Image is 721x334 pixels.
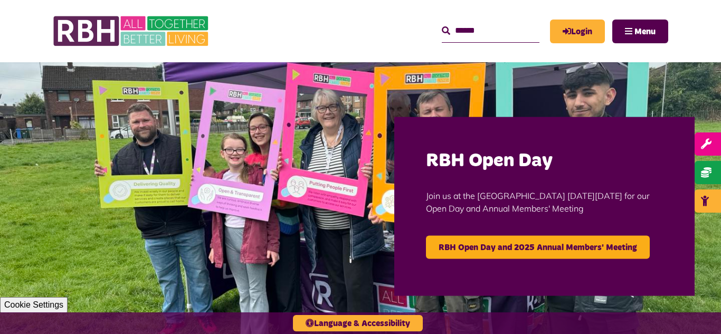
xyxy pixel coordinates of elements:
h2: RBH Open Day [426,148,663,173]
button: Navigation [612,20,668,43]
img: RBH [53,11,211,52]
p: Join us at the [GEOGRAPHIC_DATA] [DATE][DATE] for our Open Day and Annual Members' Meeting [426,173,663,230]
span: Menu [634,27,656,36]
button: Language & Accessibility [293,315,423,331]
a: RBH Open Day and 2025 Annual Members' Meeting [426,235,650,259]
a: MyRBH [550,20,605,43]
